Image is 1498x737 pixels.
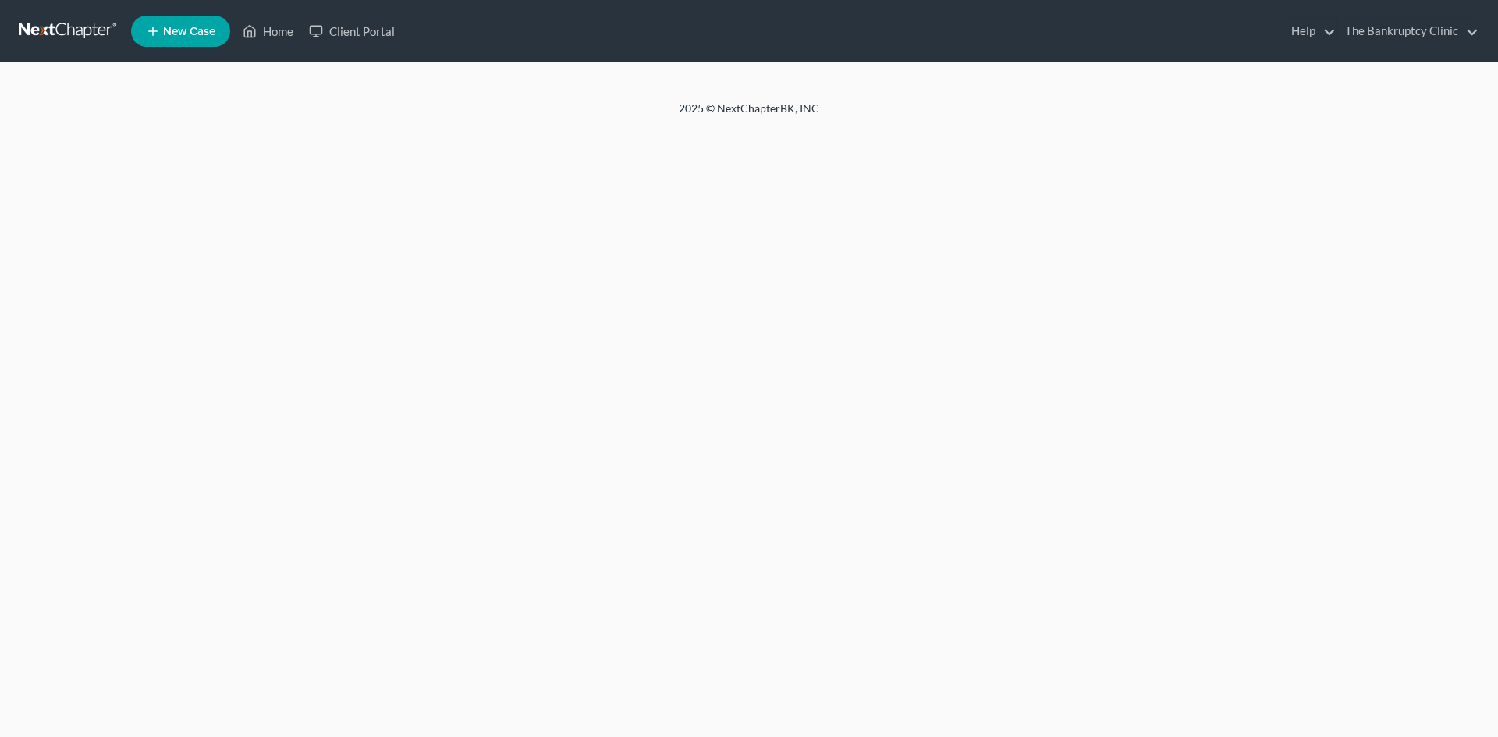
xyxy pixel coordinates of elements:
[131,16,230,47] new-legal-case-button: New Case
[301,17,403,45] a: Client Portal
[1337,17,1478,45] a: The Bankruptcy Clinic
[304,101,1194,129] div: 2025 © NextChapterBK, INC
[1283,17,1336,45] a: Help
[235,17,301,45] a: Home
